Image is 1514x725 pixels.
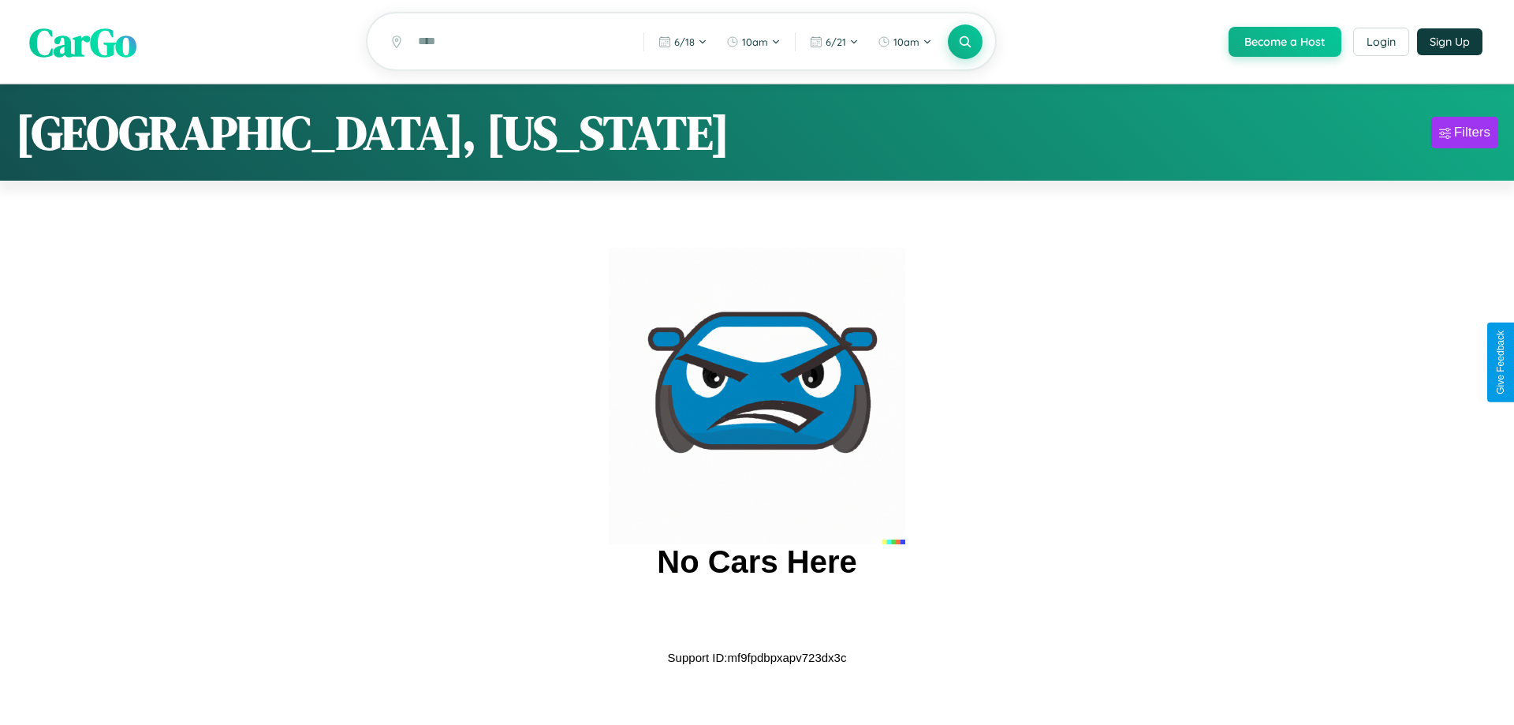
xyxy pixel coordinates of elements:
button: 10am [718,29,789,54]
span: 10am [742,36,768,48]
h1: [GEOGRAPHIC_DATA], [US_STATE] [16,100,729,165]
p: Support ID: mf9fpdbpxapv723dx3c [668,647,847,668]
button: Filters [1431,117,1498,148]
button: 10am [870,29,940,54]
button: 6/18 [651,29,715,54]
button: 6/21 [802,29,867,54]
span: 6 / 18 [674,36,695,48]
div: Filters [1454,125,1490,140]
button: Sign Up [1417,28,1482,55]
button: Login [1353,28,1409,56]
span: 10am [893,36,919,48]
img: car [609,248,905,544]
button: Become a Host [1229,27,1341,57]
span: CarGo [29,14,136,69]
div: Give Feedback [1495,331,1506,394]
h2: No Cars Here [657,544,856,580]
span: 6 / 21 [826,36,846,48]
